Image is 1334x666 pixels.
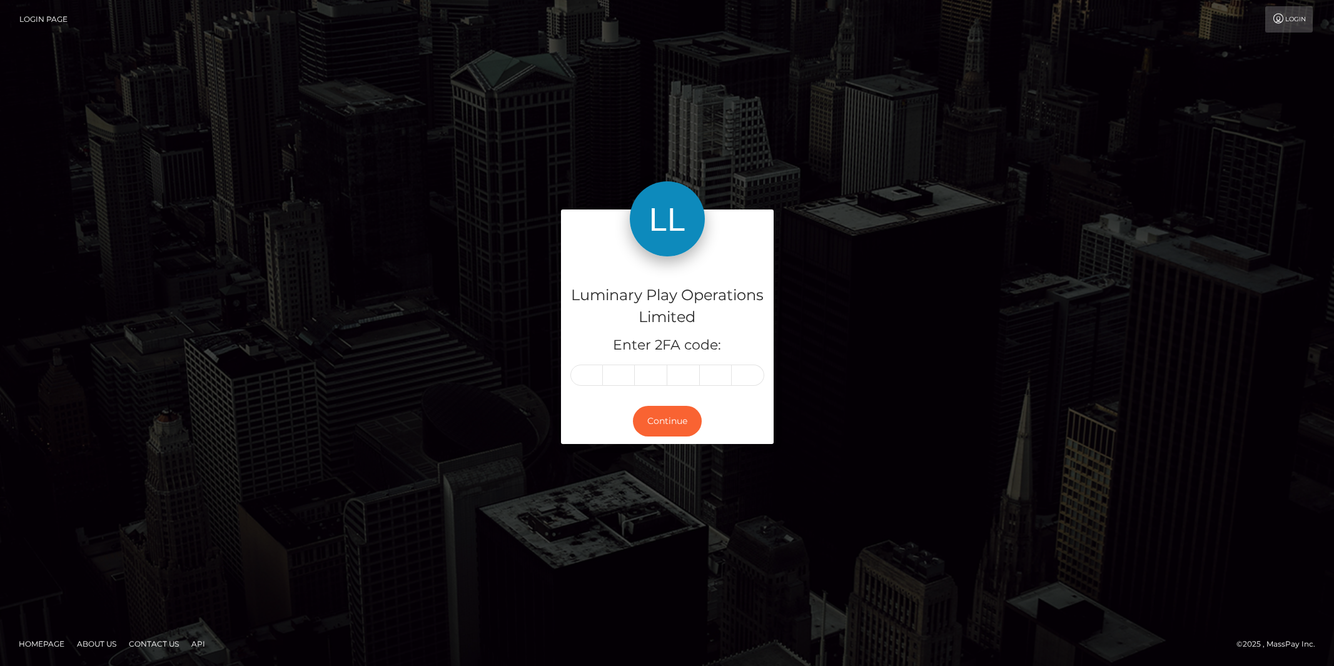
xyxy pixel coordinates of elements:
[19,6,68,33] a: Login Page
[72,634,121,653] a: About Us
[124,634,184,653] a: Contact Us
[630,181,705,256] img: Luminary Play Operations Limited
[1236,637,1325,651] div: © 2025 , MassPay Inc.
[1265,6,1313,33] a: Login
[570,285,764,328] h4: Luminary Play Operations Limited
[186,634,210,653] a: API
[570,336,764,355] h5: Enter 2FA code:
[14,634,69,653] a: Homepage
[633,406,702,436] button: Continue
